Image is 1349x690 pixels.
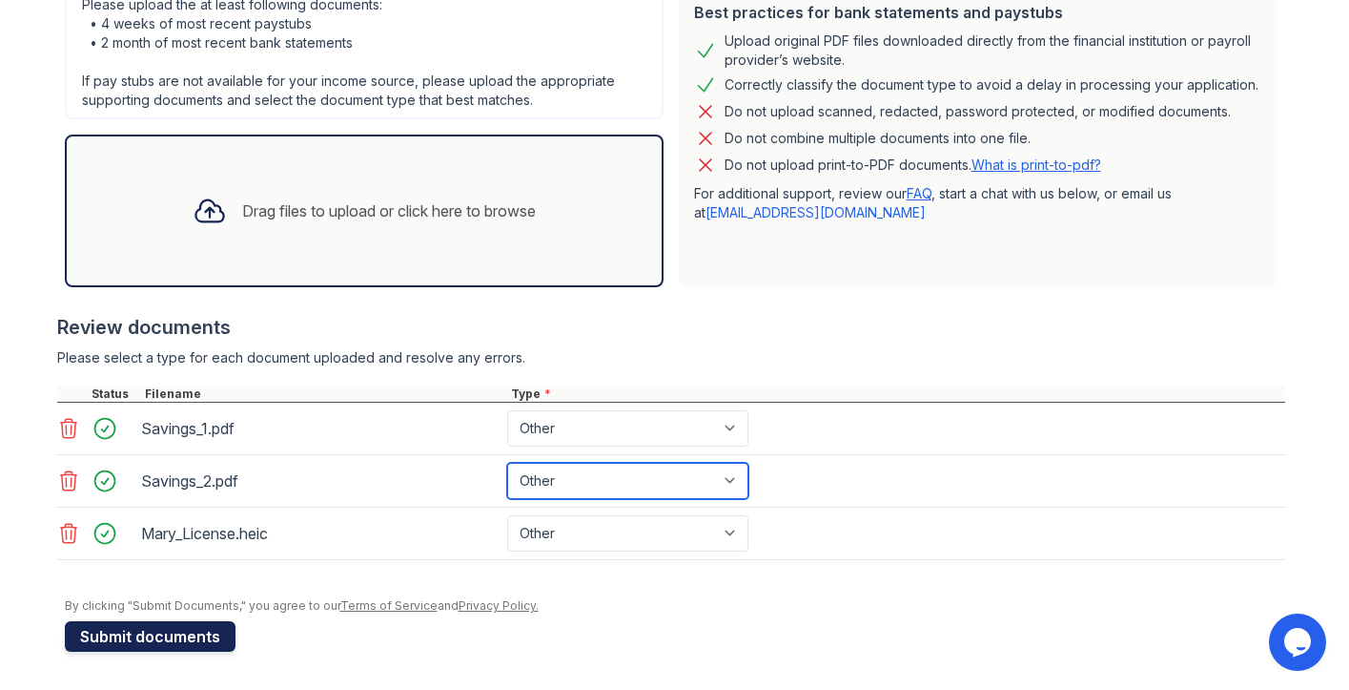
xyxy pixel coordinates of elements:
div: Review documents [57,314,1285,341]
div: Status [88,387,141,402]
a: What is print-to-pdf? [971,157,1101,173]
iframe: chat widget [1269,614,1330,671]
div: Best practices for bank statements and paystubs [694,1,1262,24]
a: Terms of Service [340,598,438,613]
a: Privacy Policy. [459,598,539,613]
div: Upload original PDF files downloaded directly from the financial institution or payroll provider’... [725,31,1262,70]
div: Filename [141,387,507,402]
div: By clicking "Submit Documents," you agree to our and [65,598,1285,614]
div: Savings_2.pdf [141,466,500,496]
div: Do not upload scanned, redacted, password protected, or modified documents. [725,100,1231,123]
div: Mary_License.heic [141,518,500,549]
button: Submit documents [65,621,235,652]
p: For additional support, review our , start a chat with us below, or email us at [694,184,1262,222]
div: Savings_1.pdf [141,413,500,444]
div: Drag files to upload or click here to browse [242,199,536,222]
div: Please select a type for each document uploaded and resolve any errors. [57,348,1285,367]
p: Do not upload print-to-PDF documents. [725,156,1101,175]
div: Do not combine multiple documents into one file. [725,127,1031,150]
div: Correctly classify the document type to avoid a delay in processing your application. [725,73,1258,96]
a: FAQ [907,185,931,201]
a: [EMAIL_ADDRESS][DOMAIN_NAME] [705,204,926,220]
div: Type [507,387,1285,402]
